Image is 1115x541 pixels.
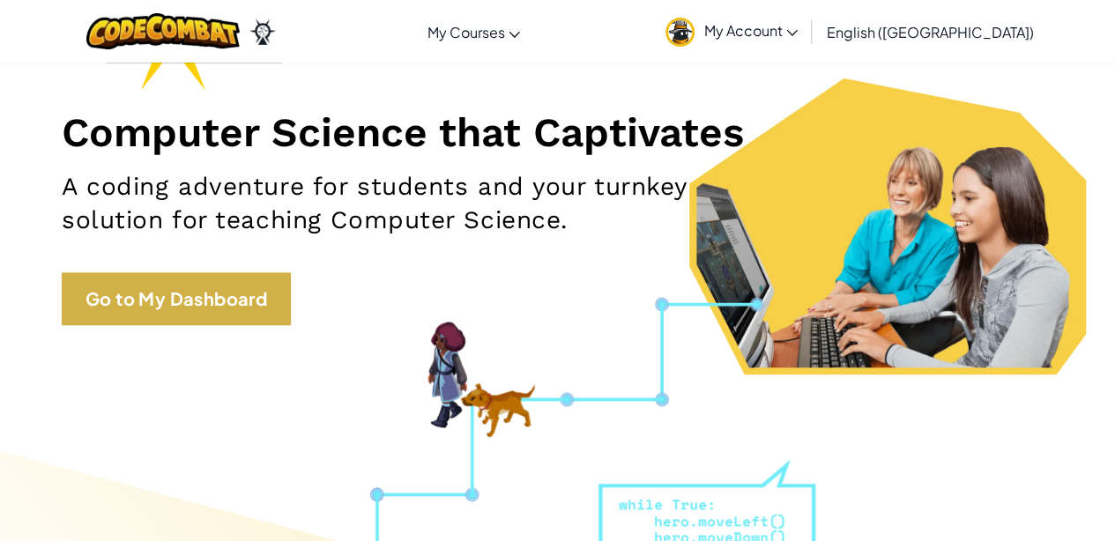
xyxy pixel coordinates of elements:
[62,272,291,325] a: Go to My Dashboard
[427,23,504,41] span: My Courses
[86,13,241,49] img: CodeCombat logo
[703,21,798,40] span: My Account
[826,23,1033,41] span: English ([GEOGRAPHIC_DATA])
[249,19,277,45] img: Ozaria
[665,18,695,47] img: avatar
[418,8,529,56] a: My Courses
[817,8,1042,56] a: English ([GEOGRAPHIC_DATA])
[62,170,726,237] h2: A coding adventure for students and your turnkey solution for teaching Computer Science.
[657,4,807,59] a: My Account
[62,107,1053,157] h1: Computer Science that Captivates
